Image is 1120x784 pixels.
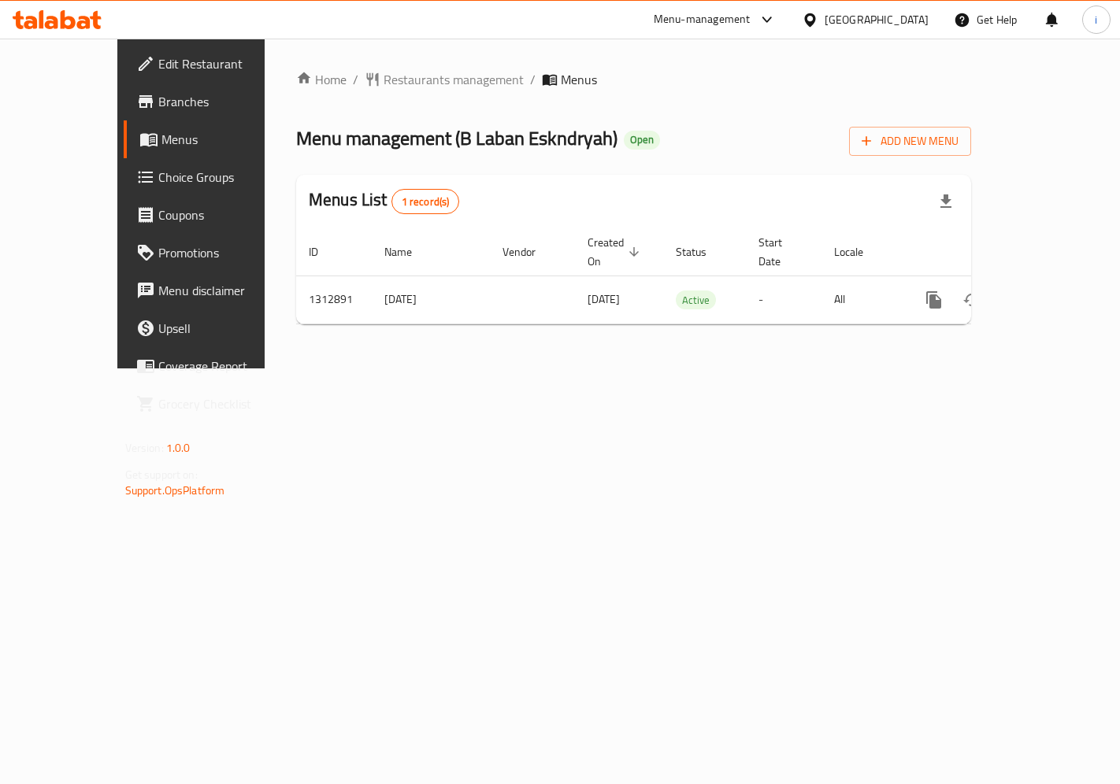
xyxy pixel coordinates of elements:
[825,11,929,28] div: [GEOGRAPHIC_DATA]
[588,233,644,271] span: Created On
[676,242,727,261] span: Status
[309,242,339,261] span: ID
[372,276,490,324] td: [DATE]
[821,276,903,324] td: All
[158,319,291,338] span: Upsell
[903,228,1079,276] th: Actions
[654,10,751,29] div: Menu-management
[353,70,358,89] li: /
[158,243,291,262] span: Promotions
[158,168,291,187] span: Choice Groups
[124,196,304,234] a: Coupons
[392,194,459,209] span: 1 record(s)
[161,130,291,149] span: Menus
[530,70,536,89] li: /
[309,188,459,214] h2: Menus List
[834,242,884,261] span: Locale
[158,357,291,375] span: Coverage Report
[953,281,991,319] button: Change Status
[624,133,660,146] span: Open
[746,276,821,324] td: -
[158,92,291,111] span: Branches
[124,45,304,83] a: Edit Restaurant
[124,272,304,309] a: Menu disclaimer
[125,438,164,458] span: Version:
[588,289,620,309] span: [DATE]
[124,120,304,158] a: Menus
[296,120,617,156] span: Menu management ( B Laban Eskndryah )
[862,131,959,151] span: Add New Menu
[384,70,524,89] span: Restaurants management
[365,70,524,89] a: Restaurants management
[927,183,965,220] div: Export file
[124,309,304,347] a: Upsell
[125,480,225,501] a: Support.OpsPlatform
[384,242,432,261] span: Name
[561,70,597,89] span: Menus
[296,70,347,89] a: Home
[503,242,556,261] span: Vendor
[391,189,460,214] div: Total records count
[158,394,291,413] span: Grocery Checklist
[296,276,372,324] td: 1312891
[296,228,1079,324] table: enhanced table
[915,281,953,319] button: more
[849,127,971,156] button: Add New Menu
[158,281,291,300] span: Menu disclaimer
[296,70,971,89] nav: breadcrumb
[124,385,304,423] a: Grocery Checklist
[1095,11,1097,28] span: i
[166,438,191,458] span: 1.0.0
[158,54,291,73] span: Edit Restaurant
[124,234,304,272] a: Promotions
[758,233,803,271] span: Start Date
[124,158,304,196] a: Choice Groups
[124,83,304,120] a: Branches
[676,291,716,309] span: Active
[124,347,304,385] a: Coverage Report
[624,131,660,150] div: Open
[125,464,198,485] span: Get support on:
[158,205,291,224] span: Coupons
